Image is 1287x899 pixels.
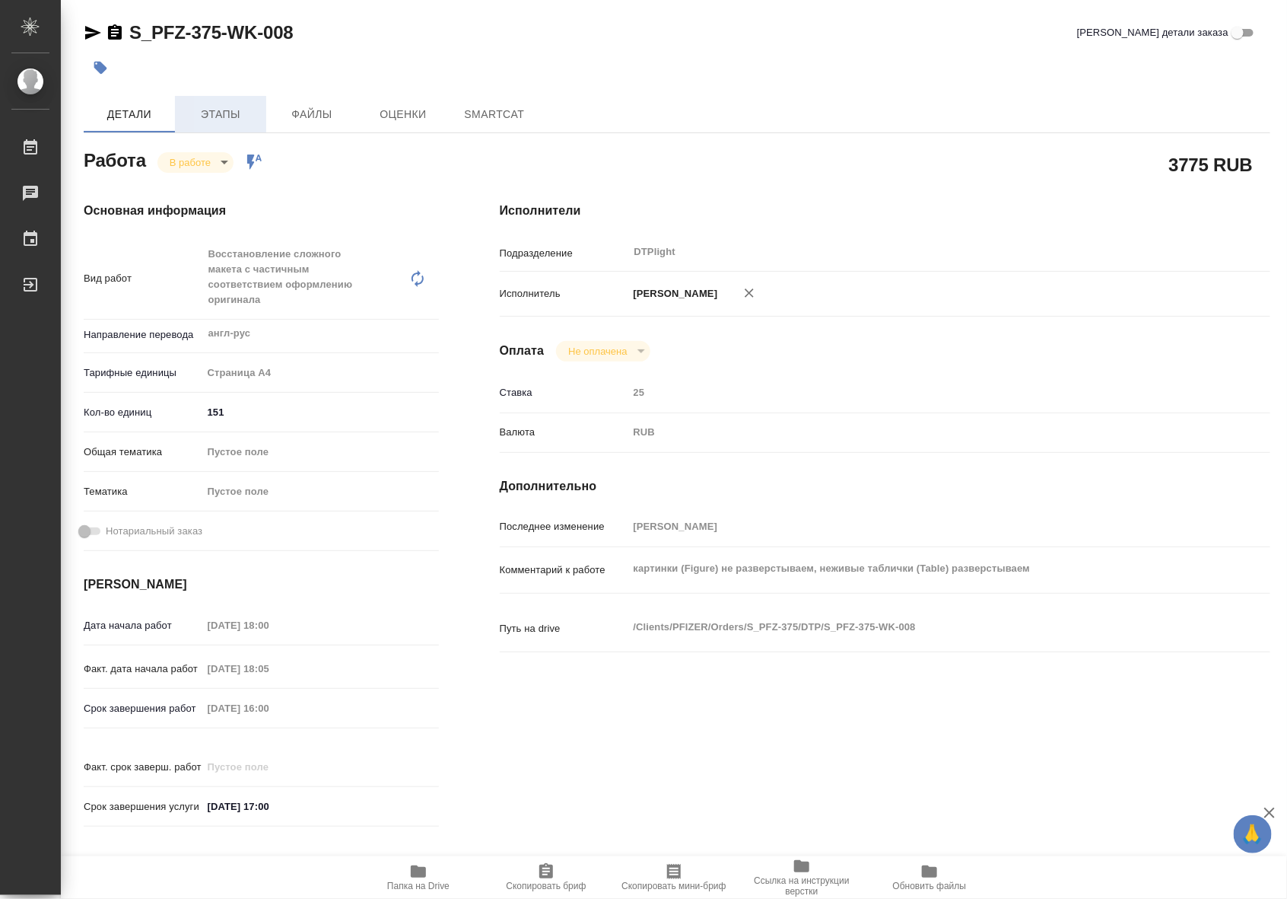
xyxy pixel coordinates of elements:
p: Вид работ [84,271,202,286]
p: Путь на drive [500,621,628,636]
h4: Исполнители [500,202,1270,220]
button: 🙏 [1234,815,1272,853]
input: ✎ Введи что-нибудь [202,795,335,818]
h4: Основная информация [84,202,439,220]
input: ✎ Введи что-нибудь [202,401,439,423]
p: Факт. дата начала работ [84,661,202,677]
span: Нотариальный заказ [106,524,202,539]
h4: Оплата [500,342,545,360]
p: Ставка [500,385,628,400]
span: Скопировать мини-бриф [621,881,726,891]
div: RUB [628,419,1206,445]
input: Пустое поле [202,614,335,636]
span: Файлы [275,105,348,124]
div: Пустое поле [208,484,421,499]
textarea: картинки (Figure) не разверстываем, неживые таблички (Table) разверстываем [628,556,1206,582]
span: [PERSON_NAME] детали заказа [1077,25,1228,40]
p: Дата начала работ [84,618,202,633]
p: Факт. срок заверш. работ [84,760,202,775]
p: Комментарий к работе [500,563,628,578]
p: Исполнитель [500,286,628,301]
span: Ссылка на инструкции верстки [747,875,856,897]
div: Пустое поле [208,445,421,460]
div: В работе [556,341,650,362]
span: 🙏 [1240,818,1266,850]
p: [PERSON_NAME] [628,286,718,301]
span: SmartCat [458,105,531,124]
div: В работе [157,152,234,173]
button: Ссылка на инструкции верстки [738,856,866,899]
span: Детали [93,105,166,124]
button: Скопировать бриф [482,856,610,899]
p: Подразделение [500,246,628,261]
span: Обновить файлы [893,881,967,891]
button: Не оплачена [564,345,631,358]
input: Пустое поле [202,697,335,719]
p: Последнее изменение [500,519,628,534]
input: Пустое поле [202,658,335,680]
p: Тематика [84,484,202,499]
h2: Работа [84,145,146,173]
span: Скопировать бриф [506,881,586,891]
input: Пустое поле [202,756,335,778]
span: Этапы [184,105,257,124]
span: Оценки [367,105,440,124]
button: Скопировать ссылку [106,24,124,42]
textarea: /Clients/PFIZER/Orders/S_PFZ-375/DTP/S_PFZ-375-WK-008 [628,614,1206,640]
button: Обновить файлы [866,856,993,899]
p: Тарифные единицы [84,365,202,381]
span: Папка на Drive [387,881,450,891]
h4: Дополнительно [500,477,1270,496]
h4: [PERSON_NAME] [84,575,439,594]
h2: 3775 RUB [1169,151,1253,177]
button: В работе [165,156,215,169]
p: Валюта [500,425,628,440]
p: Кол-во единиц [84,405,202,420]
p: Общая тематика [84,445,202,460]
button: Скопировать мини-бриф [610,856,738,899]
p: Направление перевода [84,327,202,343]
input: Пустое поле [628,515,1206,537]
div: Пустое поле [202,479,439,505]
a: S_PFZ-375-WK-008 [129,22,294,43]
input: Пустое поле [628,381,1206,403]
button: Скопировать ссылку для ЯМессенджера [84,24,102,42]
p: Срок завершения услуги [84,799,202,815]
div: Страница А4 [202,360,439,386]
button: Папка на Drive [354,856,482,899]
button: Добавить тэг [84,51,117,84]
button: Удалить исполнителя [732,276,766,310]
div: Пустое поле [202,439,439,465]
p: Срок завершения работ [84,701,202,716]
